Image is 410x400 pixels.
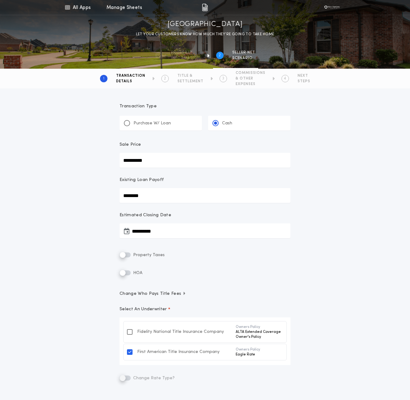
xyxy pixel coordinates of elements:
[120,291,186,297] span: Change Who Pays Title Fees
[136,31,274,37] p: LET YOUR CUSTOMERS KNOW HOW MUCH THEY’RE GOING TO TAKE HOME
[177,73,203,78] span: TITLE &
[298,73,310,78] span: NEXT
[236,325,282,329] p: Owners Policy
[137,349,229,355] div: First American Title Insurance Company
[236,76,265,81] span: & OTHER
[232,50,255,55] span: SELLER NET
[120,103,290,110] p: Transaction Type
[236,329,282,339] p: ALTA Extended Coverage Owner's Policy
[222,120,232,127] p: Cash
[132,271,142,275] span: HOA
[123,344,287,360] button: First American Title Insurance CompanyOwners PolicyEagle Rate
[103,76,104,81] h2: 1
[133,120,171,127] p: Purchase W/ Loan
[236,82,265,87] span: EXPENSES
[120,177,164,183] p: Existing Loan Payoff
[120,212,290,218] p: Estimated Closing Date
[132,253,165,257] span: Property Taxes
[284,76,286,81] h2: 4
[116,73,145,78] span: TRANSACTION
[177,79,203,84] span: SETTLEMENT
[232,56,255,61] span: SCENARIO
[236,71,265,75] span: COMMISSIONS
[164,76,166,81] h2: 2
[222,76,224,81] h2: 3
[219,53,221,58] h2: 2
[236,347,282,352] p: Owners Policy
[120,188,290,203] input: Existing Loan Payoff
[123,321,287,343] button: Fidelity National Title Insurance CompanyOwners PolicyALTA Extended Coverage Owner's Policy
[132,376,175,381] span: Change Rate Type?
[171,56,200,61] span: information
[171,50,200,55] span: Property
[236,352,282,357] p: Eagle Rate
[323,4,342,11] img: vs-icon
[202,4,208,11] img: img
[298,79,310,84] span: STEPS
[168,19,243,29] h1: [GEOGRAPHIC_DATA]
[120,306,167,312] p: Select An Underwriter
[120,153,290,168] input: Sale Price
[120,142,141,148] p: Sale Price
[116,79,145,84] span: DETAILS
[137,329,229,335] div: Fidelity National Title Insurance Company
[120,291,290,297] button: Change Who Pays Title Fees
